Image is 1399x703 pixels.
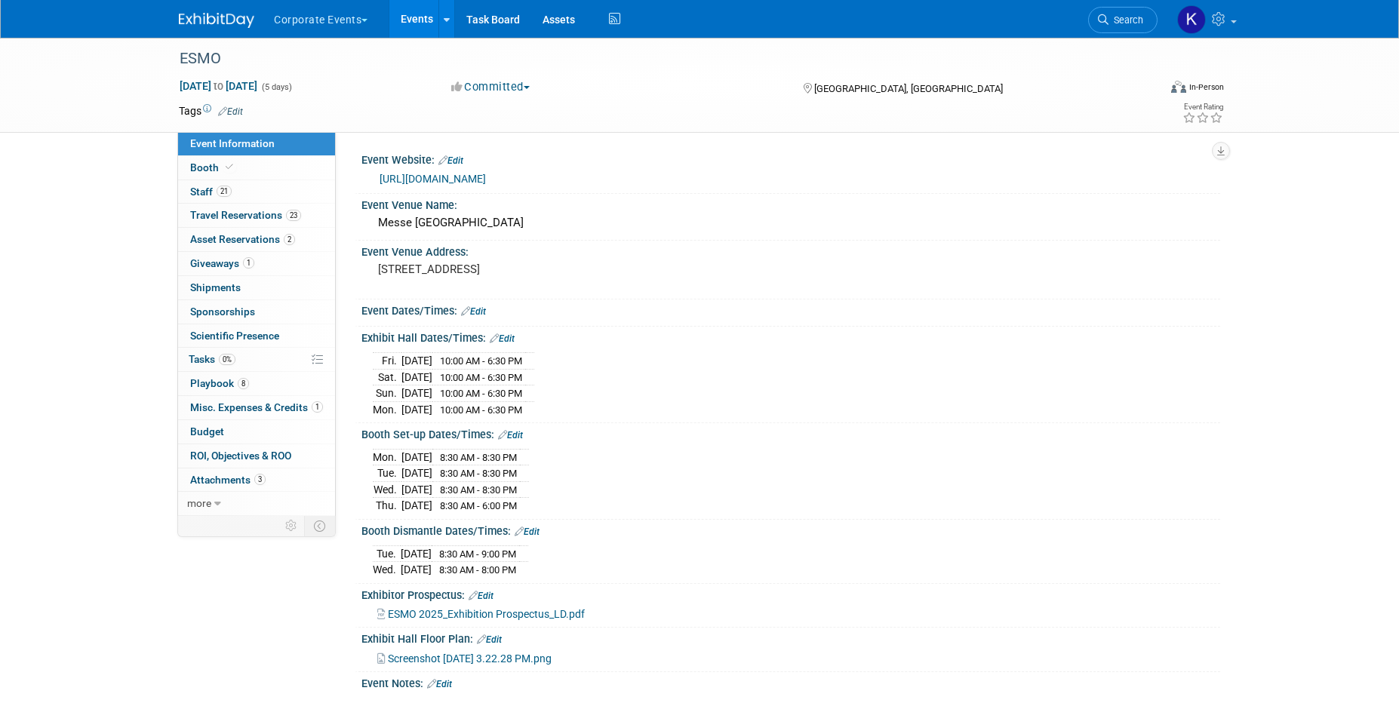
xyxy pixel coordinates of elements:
span: Sponsorships [190,305,255,318]
span: 10:00 AM - 6:30 PM [440,404,522,416]
div: In-Person [1188,81,1224,93]
td: Tags [179,103,243,118]
div: Event Venue Name: [361,194,1220,213]
span: 8 [238,378,249,389]
a: Attachments3 [178,468,335,492]
span: 1 [243,257,254,269]
a: Misc. Expenses & Credits1 [178,396,335,419]
td: Personalize Event Tab Strip [278,516,305,536]
span: Asset Reservations [190,233,295,245]
div: Event Website: [361,149,1220,168]
span: 8:30 AM - 8:30 PM [440,468,517,479]
td: Sun. [373,385,401,402]
a: Staff21 [178,180,335,204]
td: Wed. [373,481,401,498]
a: Edit [515,526,540,537]
td: Mon. [373,449,401,465]
div: Messe [GEOGRAPHIC_DATA] [373,211,1209,235]
span: (5 days) [260,82,292,92]
a: Giveaways1 [178,252,335,275]
td: [DATE] [401,385,432,402]
a: Playbook8 [178,372,335,395]
td: [DATE] [401,545,432,562]
a: ROI, Objectives & ROO [178,444,335,468]
a: ESMO 2025_Exhibition Prospectus_LD.pdf [377,608,585,620]
a: Edit [461,306,486,317]
td: [DATE] [401,449,432,465]
span: 10:00 AM - 6:30 PM [440,355,522,367]
img: ExhibitDay [179,13,254,28]
a: Edit [490,333,515,344]
span: Misc. Expenses & Credits [190,401,323,413]
td: Sat. [373,369,401,385]
span: 10:00 AM - 6:30 PM [440,372,522,383]
span: ESMO 2025_Exhibition Prospectus_LD.pdf [388,608,585,620]
a: [URL][DOMAIN_NAME] [380,173,486,185]
a: Edit [469,591,493,601]
a: Scientific Presence [178,324,335,348]
div: Event Rating [1182,103,1223,111]
td: Fri. [373,352,401,369]
div: Exhibitor Prospectus: [361,584,1220,603]
a: Tasks0% [178,348,335,371]
a: Edit [427,679,452,689]
span: Attachments [190,474,266,486]
span: 10:00 AM - 6:30 PM [440,388,522,399]
div: Booth Dismantle Dates/Times: [361,520,1220,539]
td: [DATE] [401,369,432,385]
pre: [STREET_ADDRESS] [378,262,703,276]
div: Booth Set-up Dates/Times: [361,423,1220,443]
span: more [187,497,211,509]
span: 23 [286,210,301,221]
a: Search [1088,7,1158,33]
span: Shipments [190,281,241,293]
div: Event Dates/Times: [361,299,1220,319]
span: Playbook [190,377,249,389]
span: 0% [219,354,235,365]
a: Event Information [178,132,335,155]
span: to [211,80,226,92]
span: 1 [312,401,323,413]
span: Tasks [189,353,235,365]
td: [DATE] [401,498,432,514]
td: Tue. [373,465,401,482]
div: Exhibit Hall Floor Plan: [361,628,1220,647]
td: [DATE] [401,352,432,369]
span: 8:30 AM - 9:00 PM [439,548,516,560]
span: [GEOGRAPHIC_DATA], [GEOGRAPHIC_DATA] [814,83,1003,94]
td: Toggle Event Tabs [305,516,336,536]
span: Travel Reservations [190,209,301,221]
div: Exhibit Hall Dates/Times: [361,327,1220,346]
a: Booth [178,156,335,180]
i: Booth reservation complete [226,163,233,171]
img: Format-Inperson.png [1171,81,1186,93]
td: Tue. [373,545,401,562]
td: [DATE] [401,481,432,498]
a: Shipments [178,276,335,299]
span: 8:30 AM - 8:30 PM [440,452,517,463]
a: Sponsorships [178,300,335,324]
div: Event Venue Address: [361,241,1220,259]
a: more [178,492,335,515]
span: 21 [217,186,232,197]
span: Budget [190,425,224,437]
td: Thu. [373,498,401,514]
a: Edit [218,106,243,117]
a: Travel Reservations23 [178,204,335,227]
span: Booth [190,161,236,173]
span: 2 [284,234,295,245]
div: Event Notes: [361,672,1220,692]
a: Budget [178,420,335,444]
td: Mon. [373,401,401,417]
span: Scientific Presence [190,330,279,342]
span: [DATE] [DATE] [179,79,258,93]
span: 8:30 AM - 6:00 PM [440,500,517,511]
td: [DATE] [401,401,432,417]
td: Wed. [373,562,401,578]
div: Event Format [1068,78,1224,101]
div: ESMO [174,45,1135,72]
a: Edit [498,430,523,441]
a: Edit [477,634,502,645]
span: Staff [190,186,232,198]
span: Giveaways [190,257,254,269]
